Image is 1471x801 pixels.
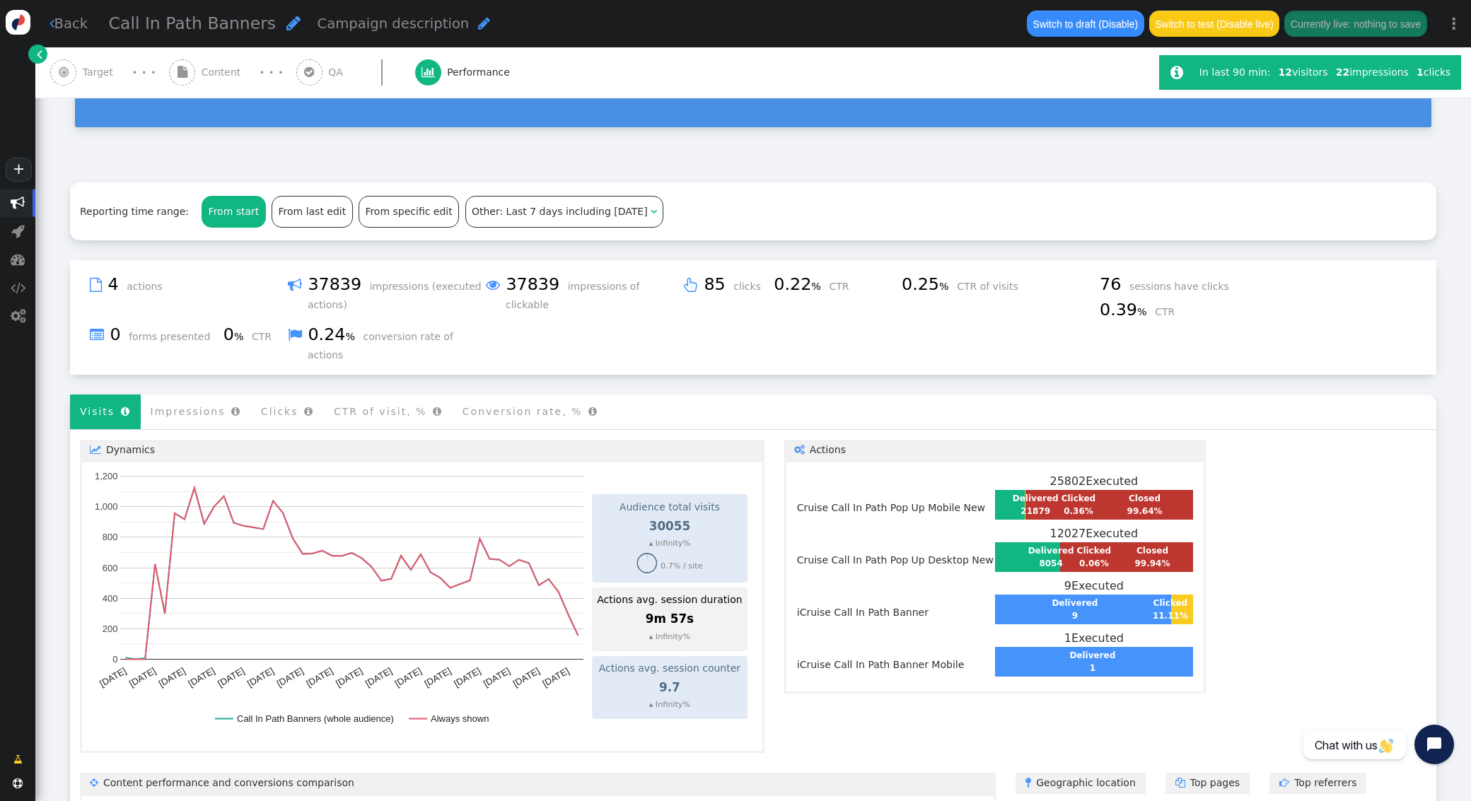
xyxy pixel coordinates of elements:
[1274,65,1332,80] div: visitors
[506,281,639,310] span: impressions of clickable
[796,577,994,629] td: iCruise Call In Path Banner
[345,331,355,342] small: %
[506,274,564,294] span: 37839
[103,593,118,604] text: 400
[202,65,247,80] span: Content
[13,778,23,788] span: 
[1113,544,1192,571] td: Closed 99.94%
[733,281,771,292] span: clicks
[50,13,88,34] a: Back
[1016,773,1146,793] a: Geographic location
[6,158,31,182] a: +
[95,501,118,512] text: 1,000
[447,65,516,80] span: Performance
[202,197,265,227] div: From start
[169,47,296,98] a:  Content · · ·
[506,206,648,217] span: Last 7 days including [DATE]
[659,680,680,694] span: 9.7
[4,747,33,772] a: 
[50,47,169,98] a:  Target · · ·
[1199,65,1274,80] div: In last 90 min:
[318,16,470,32] span: Campaign description
[1165,773,1250,793] a: Top pages
[1050,474,1086,488] span: 25802
[11,252,25,267] span: 
[110,325,125,344] span: 0
[540,665,571,689] text: [DATE]
[231,407,241,416] span: 
[103,532,118,543] text: 800
[995,525,1193,542] div: Executed
[651,206,657,216] span: 
[1170,65,1183,80] span: 
[588,407,598,416] span: 
[1417,66,1450,78] span: clicks
[127,281,172,292] span: actions
[422,665,453,689] text: [DATE]
[98,665,128,689] text: [DATE]
[995,473,1193,490] div: Executed
[486,274,500,296] span: 
[288,325,302,346] span: 
[811,281,821,292] small: %
[11,224,25,238] span: 
[1061,491,1097,518] td: Clicked 0.36%
[59,66,69,78] span: 
[1284,11,1426,36] button: Currently live: nothing to save
[1100,300,1152,320] span: 0.39
[482,665,512,689] text: [DATE]
[141,394,251,429] li: Impressions
[28,45,47,64] a: 
[1279,66,1292,78] b: 12
[129,331,220,342] span: forms presented
[90,274,102,296] span: 
[472,206,503,217] span: Other:
[260,63,283,82] div: · · ·
[127,665,158,689] text: [DATE]
[107,274,123,294] span: 4
[995,578,1193,595] div: Executed
[1149,11,1280,36] button: Switch to test (Disable live)
[1152,596,1189,623] td: Clicked 11.11%
[796,629,994,682] td: iCruise Call In Path Banner Mobile
[1027,11,1144,36] button: Switch to draft (Disable)
[1269,773,1366,793] a: Top referrers
[92,472,587,741] svg: A chart.
[1437,3,1471,45] a: ⋮
[324,394,453,429] li: CTR of visit, %
[50,16,54,30] span: 
[223,325,249,344] span: 0
[796,525,994,577] td: Cruise Call In Path Pop Up Desktop New
[286,15,301,31] span: 
[237,713,394,724] text: Call In Path Banners (whole audience)
[132,63,156,82] div: · · ·
[995,630,1193,647] div: Executed
[112,654,117,665] text: 0
[308,281,482,310] span: impressions (executed actions)
[296,47,415,98] a:  QA
[95,471,118,481] text: 1,200
[334,665,364,689] text: [DATE]
[234,331,244,342] small: %
[415,47,542,98] a:  Performance
[11,196,25,210] span: 
[1155,306,1185,317] span: CTR
[157,665,187,689] text: [DATE]
[83,65,120,80] span: Target
[661,561,703,570] span: 0.7% / site
[1064,579,1071,592] span: 9
[359,197,458,227] div: From specific edit
[304,407,314,416] span: 
[178,66,187,78] span: 
[452,665,482,689] text: [DATE]
[245,665,276,689] text: [DATE]
[1028,544,1075,571] td: Delivered 8054
[1064,631,1071,645] span: 1
[90,445,106,455] span: 
[1279,778,1294,788] span: 
[433,407,443,416] span: 
[597,631,742,643] div: ▴ Infinity%
[90,325,104,346] span: 
[774,274,826,294] span: 0.22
